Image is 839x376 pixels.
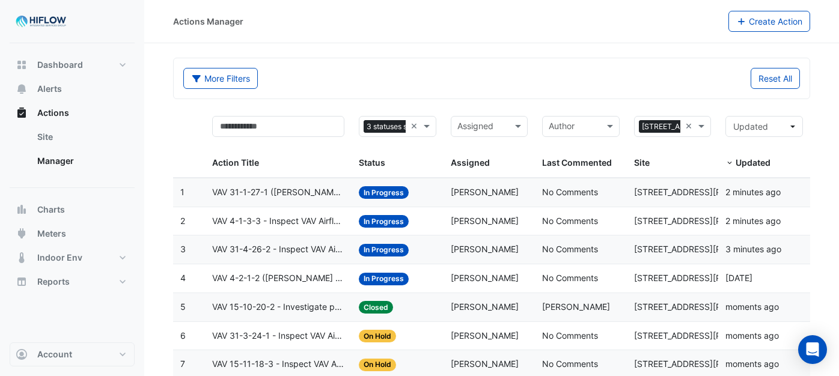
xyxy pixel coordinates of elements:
span: In Progress [359,215,409,228]
app-icon: Actions [16,107,28,119]
span: In Progress [359,244,409,256]
span: [PERSON_NAME] [451,330,519,341]
a: Site [28,125,135,149]
app-icon: Reports [16,276,28,288]
span: No Comments [542,273,598,283]
span: [PERSON_NAME] [451,244,519,254]
button: Indoor Env [10,246,135,270]
span: Closed [359,301,393,314]
span: 2 [180,216,185,226]
span: 1 [180,187,185,197]
span: [PERSON_NAME] [451,216,519,226]
span: 3 [180,244,186,254]
span: 2025-09-09T06:40:20.750 [725,187,781,197]
span: Site [634,157,650,168]
button: Reset All [751,68,800,89]
span: 2025-09-09T06:53:51.761 [725,359,779,369]
span: In Progress [359,186,409,199]
button: Updated [725,116,803,137]
app-icon: Charts [16,204,28,216]
span: Account [37,348,72,360]
span: [PERSON_NAME] [451,273,519,283]
button: Dashboard [10,53,135,77]
span: Actions [37,107,69,119]
span: No Comments [542,216,598,226]
span: [STREET_ADDRESS][PERSON_NAME] [639,120,773,133]
span: Clear [685,120,695,133]
span: 2025-09-09T06:40:03.543 [725,216,781,226]
span: Indoor Env [37,252,82,264]
span: Updated [733,121,768,132]
span: Clear [410,120,421,133]
span: [PERSON_NAME] [451,187,519,197]
span: Updated [736,157,770,168]
span: 2025-09-04T08:47:27.315 [725,273,752,283]
span: Alerts [37,83,62,95]
span: 4 [180,273,186,283]
button: Charts [10,198,135,222]
span: 7 [180,359,185,369]
span: 2025-09-09T06:53:00.761 [725,302,779,312]
span: [STREET_ADDRESS][PERSON_NAME] [634,330,781,341]
span: Meters [37,228,66,240]
button: Account [10,342,135,366]
span: 2025-09-09T06:39:50.839 [725,244,781,254]
span: [STREET_ADDRESS][PERSON_NAME] [634,302,781,312]
button: More Filters [183,68,258,89]
span: [PERSON_NAME] [542,302,610,312]
span: [STREET_ADDRESS][PERSON_NAME] [634,216,781,226]
span: 2025-09-09T06:53:31.044 [725,330,779,341]
button: Meters [10,222,135,246]
span: VAV 15-10-20-2 - Investigate poor zone temp [212,300,344,314]
app-icon: Alerts [16,83,28,95]
div: Actions [10,125,135,178]
span: VAV 4-2-1-2 ([PERSON_NAME] IE) - Review Critical Sensor Outside Range [212,271,344,285]
a: Manager [28,149,135,173]
span: [STREET_ADDRESS][PERSON_NAME] [634,359,781,369]
span: VAV 31-3-24-1 - Inspect VAV Airflow Block [212,329,344,343]
span: Last Commented [542,157,612,168]
app-icon: Meters [16,228,28,240]
span: Action Title [212,157,259,168]
button: Alerts [10,77,135,101]
span: [STREET_ADDRESS][PERSON_NAME] [634,273,781,283]
span: On Hold [359,359,396,371]
div: Actions Manager [173,15,243,28]
span: Reports [37,276,70,288]
span: VAV 31-1-27-1 ([PERSON_NAME] IE) - Review Critical Sensor Outside Range [212,186,344,199]
button: Actions [10,101,135,125]
span: VAV 31-4-26-2 - Inspect VAV Airflow Block [212,243,344,256]
span: Assigned [451,157,490,168]
span: Charts [37,204,65,216]
span: No Comments [542,359,598,369]
span: Dashboard [37,59,83,71]
span: [STREET_ADDRESS][PERSON_NAME] [634,187,781,197]
span: Status [359,157,385,168]
span: [STREET_ADDRESS][PERSON_NAME] [634,244,781,254]
button: Reports [10,270,135,294]
span: 5 [180,302,186,312]
span: VAV 4-1-3-3 - Inspect VAV Airflow Leak [212,214,344,228]
span: VAV 15-11-18-3 - Inspect VAV Airflow Block [212,357,344,371]
span: On Hold [359,330,396,342]
span: [PERSON_NAME] [451,359,519,369]
span: In Progress [359,273,409,285]
app-icon: Dashboard [16,59,28,71]
span: No Comments [542,187,598,197]
app-icon: Indoor Env [16,252,28,264]
span: 3 statuses selected [364,120,436,133]
div: Open Intercom Messenger [798,335,827,364]
img: Company Logo [14,10,69,34]
span: No Comments [542,244,598,254]
span: [PERSON_NAME] [451,302,519,312]
span: No Comments [542,330,598,341]
span: 6 [180,330,186,341]
button: Create Action [728,11,811,32]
